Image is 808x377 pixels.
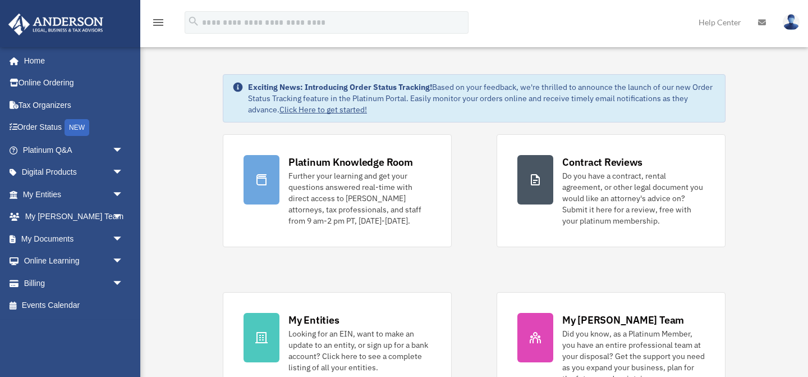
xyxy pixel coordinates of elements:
div: Platinum Knowledge Room [288,155,413,169]
div: Do you have a contract, rental agreement, or other legal document you would like an attorney's ad... [562,170,705,226]
span: arrow_drop_down [112,228,135,251]
span: arrow_drop_down [112,161,135,184]
div: My Entities [288,313,339,327]
a: Order StatusNEW [8,116,140,139]
div: Further your learning and get your questions answered real-time with direct access to [PERSON_NAM... [288,170,431,226]
a: Online Ordering [8,72,140,94]
a: Events Calendar [8,294,140,317]
span: arrow_drop_down [112,250,135,273]
a: Digital Productsarrow_drop_down [8,161,140,184]
div: My [PERSON_NAME] Team [562,313,684,327]
a: My Entitiesarrow_drop_down [8,183,140,206]
a: Tax Organizers [8,94,140,116]
span: arrow_drop_down [112,272,135,295]
img: Anderson Advisors Platinum Portal [5,13,107,35]
span: arrow_drop_down [112,139,135,162]
div: Contract Reviews [562,155,642,169]
a: Billingarrow_drop_down [8,272,140,294]
div: Based on your feedback, we're thrilled to announce the launch of our new Order Status Tracking fe... [248,81,716,115]
a: My [PERSON_NAME] Teamarrow_drop_down [8,206,140,228]
a: Click Here to get started! [279,105,367,115]
a: Platinum Knowledge Room Further your learning and get your questions answered real-time with dire... [223,134,452,247]
div: Looking for an EIN, want to make an update to an entity, or sign up for a bank account? Click her... [288,328,431,373]
div: NEW [65,119,89,136]
a: Contract Reviews Do you have a contract, rental agreement, or other legal document you would like... [497,134,726,247]
a: Platinum Q&Aarrow_drop_down [8,139,140,161]
span: arrow_drop_down [112,183,135,206]
span: arrow_drop_down [112,206,135,229]
i: search [187,15,200,28]
strong: Exciting News: Introducing Order Status Tracking! [248,82,432,92]
a: menu [151,20,165,29]
a: Online Learningarrow_drop_down [8,250,140,272]
a: Home [8,49,135,72]
img: User Pic [783,14,800,30]
i: menu [151,16,165,29]
a: My Documentsarrow_drop_down [8,228,140,250]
